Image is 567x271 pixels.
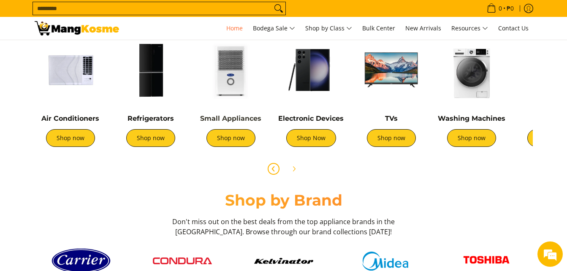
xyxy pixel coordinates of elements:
[285,160,303,178] button: Next
[35,34,106,106] img: Air Conditioners
[358,17,399,40] a: Bulk Center
[170,217,398,237] h3: Don't miss out on the best deals from the top appliance brands in the [GEOGRAPHIC_DATA]. Browse t...
[153,257,212,264] img: Condura logo red
[301,17,356,40] a: Shop by Class
[46,129,95,147] a: Shop now
[385,114,398,122] a: TVs
[362,24,395,32] span: Bulk Center
[115,34,187,106] img: Refrigerators
[405,24,441,32] span: New Arrivals
[484,4,516,13] span: •
[253,23,295,34] span: Bodega Sale
[128,17,533,40] nav: Main Menu
[339,252,431,271] a: Midea logo 405e5d5e af7e 429b b899 c48f4df307b6
[494,17,533,40] a: Contact Us
[249,17,299,40] a: Bodega Sale
[505,5,515,11] span: ₱0
[367,129,416,147] a: Shop now
[355,34,427,106] img: TVs
[498,24,529,32] span: Contact Us
[275,34,347,106] img: Electronic Devices
[237,258,330,264] a: Kelvinator button 9a26f67e caed 448c 806d e01e406ddbdc
[451,23,488,34] span: Resources
[254,258,313,264] img: Kelvinator button 9a26f67e caed 448c 806d e01e406ddbdc
[195,34,267,106] img: Small Appliances
[222,17,247,40] a: Home
[278,114,344,122] a: Electronic Devices
[128,114,174,122] a: Refrigerators
[35,21,119,35] img: Mang Kosme: Your Home Appliances Warehouse Sale Partner!
[41,114,99,122] a: Air Conditioners
[438,114,505,122] a: Washing Machines
[136,257,229,264] a: Condura logo red
[355,252,415,271] img: Midea logo 405e5d5e af7e 429b b899 c48f4df307b6
[401,17,445,40] a: New Arrivals
[447,129,496,147] a: Shop now
[200,114,261,122] a: Small Appliances
[272,2,285,15] button: Search
[286,129,336,147] a: Shop Now
[206,129,255,147] a: Shop now
[436,34,507,106] img: Washing Machines
[305,23,352,34] span: Shop by Class
[35,191,533,210] h2: Shop by Brand
[126,129,175,147] a: Shop now
[264,160,283,178] button: Previous
[447,17,492,40] a: Resources
[226,24,243,32] span: Home
[497,5,503,11] span: 0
